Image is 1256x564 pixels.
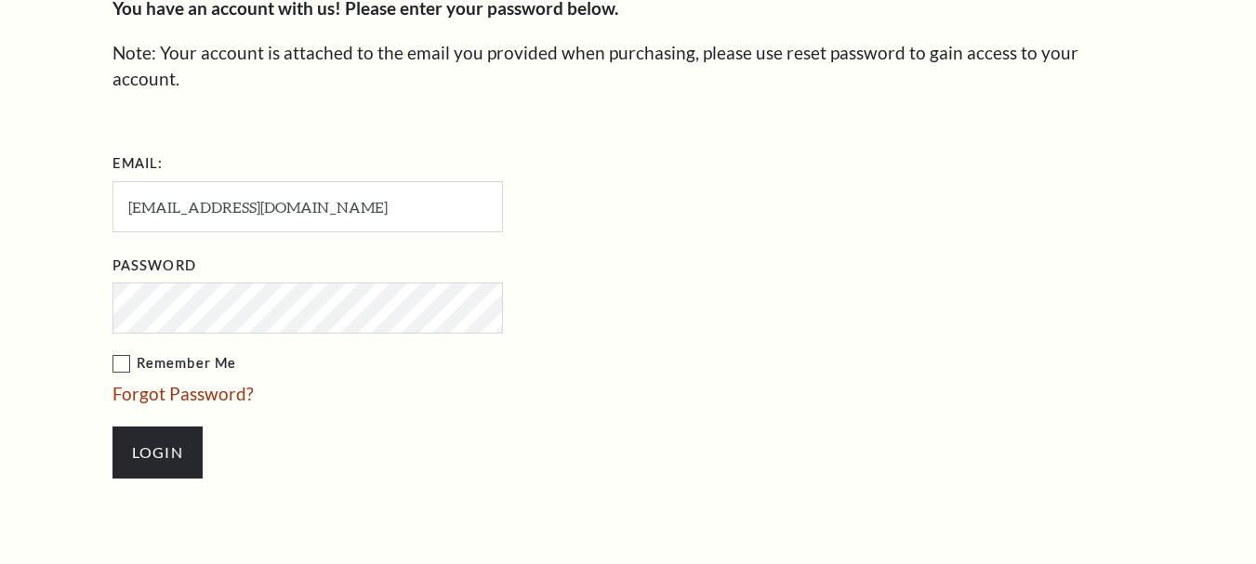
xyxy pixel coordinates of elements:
[112,40,1144,93] p: Note: Your account is attached to the email you provided when purchasing, please use reset passwo...
[112,426,203,479] input: Login
[112,152,164,176] label: Email:
[112,181,503,232] input: Required
[112,352,689,375] label: Remember Me
[112,255,196,278] label: Password
[112,383,254,404] a: Forgot Password?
